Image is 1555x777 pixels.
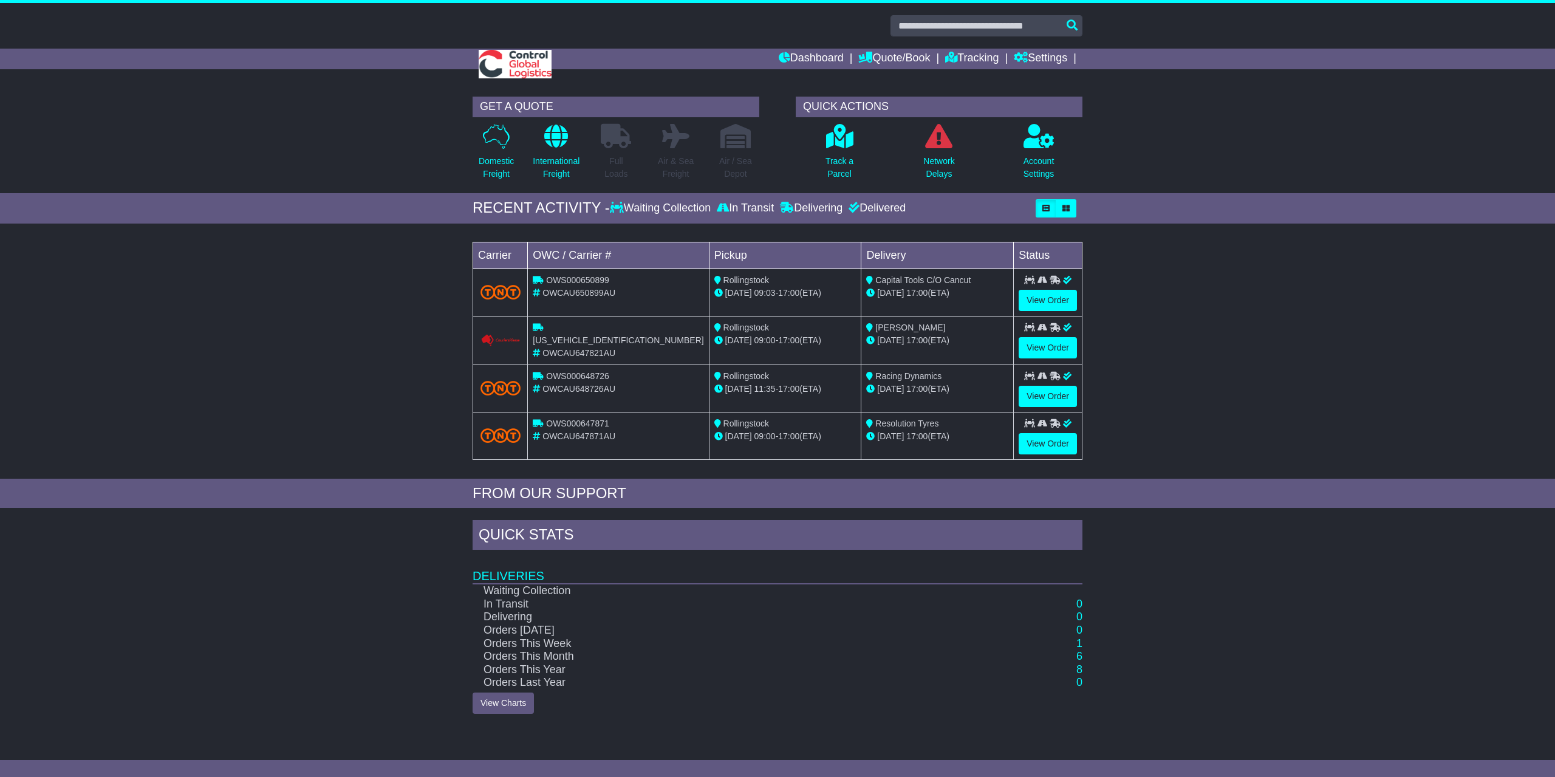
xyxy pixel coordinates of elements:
[542,431,615,441] span: OWCAU647871AU
[714,287,856,300] div: - (ETA)
[866,334,1008,347] div: (ETA)
[906,335,928,345] span: 17:00
[723,323,769,332] span: Rollingstock
[725,384,752,394] span: [DATE]
[906,384,928,394] span: 17:00
[532,123,580,187] a: InternationalFreight
[714,430,856,443] div: - (ETA)
[846,202,906,215] div: Delivered
[778,431,799,441] span: 17:00
[1024,155,1054,180] p: Account Settings
[1076,598,1082,610] a: 0
[473,485,1082,502] div: FROM OUR SUPPORT
[533,155,579,180] p: International Freight
[875,371,942,381] span: Racing Dynamics
[1076,676,1082,688] a: 0
[778,384,799,394] span: 17:00
[723,371,769,381] span: Rollingstock
[723,419,769,428] span: Rollingstock
[825,155,853,180] p: Track a Parcel
[658,155,694,180] p: Air & Sea Freight
[480,381,521,395] img: TNT_Domestic.png
[528,242,709,269] td: OWC / Carrier #
[480,428,521,443] img: TNT_Domestic.png
[473,693,534,714] a: View Charts
[754,431,776,441] span: 09:00
[796,97,1082,117] div: QUICK ACTIONS
[754,335,776,345] span: 09:00
[709,242,861,269] td: Pickup
[777,202,846,215] div: Delivering
[533,335,703,345] span: [US_VEHICLE_IDENTIFICATION_NUMBER]
[1076,611,1082,623] a: 0
[877,288,904,298] span: [DATE]
[473,584,995,598] td: Waiting Collection
[473,97,759,117] div: GET A QUOTE
[858,49,930,69] a: Quote/Book
[725,288,752,298] span: [DATE]
[1076,650,1082,662] a: 6
[610,202,714,215] div: Waiting Collection
[1014,49,1067,69] a: Settings
[1076,637,1082,649] a: 1
[923,123,955,187] a: NetworkDelays
[473,553,1082,584] td: Deliveries
[473,520,1082,553] div: Quick Stats
[1019,337,1077,358] a: View Order
[1023,123,1055,187] a: AccountSettings
[473,624,995,637] td: Orders [DATE]
[479,155,514,180] p: Domestic Freight
[473,611,995,624] td: Delivering
[473,676,995,690] td: Orders Last Year
[923,155,954,180] p: Network Delays
[478,123,514,187] a: DomesticFreight
[542,384,615,394] span: OWCAU648726AU
[542,348,615,358] span: OWCAU647821AU
[1076,663,1082,676] a: 8
[861,242,1014,269] td: Delivery
[945,49,999,69] a: Tracking
[875,275,971,285] span: Capital Tools C/O Cancut
[877,384,904,394] span: [DATE]
[1076,624,1082,636] a: 0
[480,285,521,300] img: TNT_Domestic.png
[473,598,995,611] td: In Transit
[866,287,1008,300] div: (ETA)
[866,430,1008,443] div: (ETA)
[546,419,609,428] span: OWS000647871
[779,49,844,69] a: Dashboard
[473,242,528,269] td: Carrier
[1014,242,1082,269] td: Status
[601,155,631,180] p: Full Loads
[473,637,995,651] td: Orders This Week
[875,419,938,428] span: Resolution Tyres
[546,275,609,285] span: OWS000650899
[473,199,610,217] div: RECENT ACTIVITY -
[1019,386,1077,407] a: View Order
[473,663,995,677] td: Orders This Year
[480,334,521,347] img: Couriers_Please.png
[714,202,777,215] div: In Transit
[725,335,752,345] span: [DATE]
[778,335,799,345] span: 17:00
[719,155,752,180] p: Air / Sea Depot
[546,371,609,381] span: OWS000648726
[877,335,904,345] span: [DATE]
[825,123,854,187] a: Track aParcel
[877,431,904,441] span: [DATE]
[714,334,856,347] div: - (ETA)
[875,323,945,332] span: [PERSON_NAME]
[725,431,752,441] span: [DATE]
[1019,290,1077,311] a: View Order
[1019,433,1077,454] a: View Order
[906,288,928,298] span: 17:00
[754,384,776,394] span: 11:35
[723,275,769,285] span: Rollingstock
[754,288,776,298] span: 09:03
[473,650,995,663] td: Orders This Month
[714,383,856,395] div: - (ETA)
[778,288,799,298] span: 17:00
[542,288,615,298] span: OWCAU650899AU
[866,383,1008,395] div: (ETA)
[906,431,928,441] span: 17:00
